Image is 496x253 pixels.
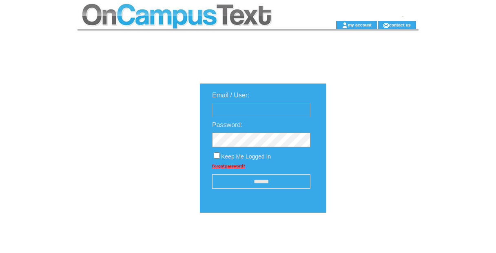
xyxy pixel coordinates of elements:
[212,92,250,99] span: Email / User:
[212,121,243,128] span: Password:
[342,22,348,29] img: account_icon.gif
[348,22,372,27] a: my account
[383,22,389,29] img: contact_us_icon.gif
[212,164,245,168] a: Forgot password?
[389,22,411,27] a: contact us
[221,153,271,160] span: Keep Me Logged In
[350,233,391,243] img: transparent.png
